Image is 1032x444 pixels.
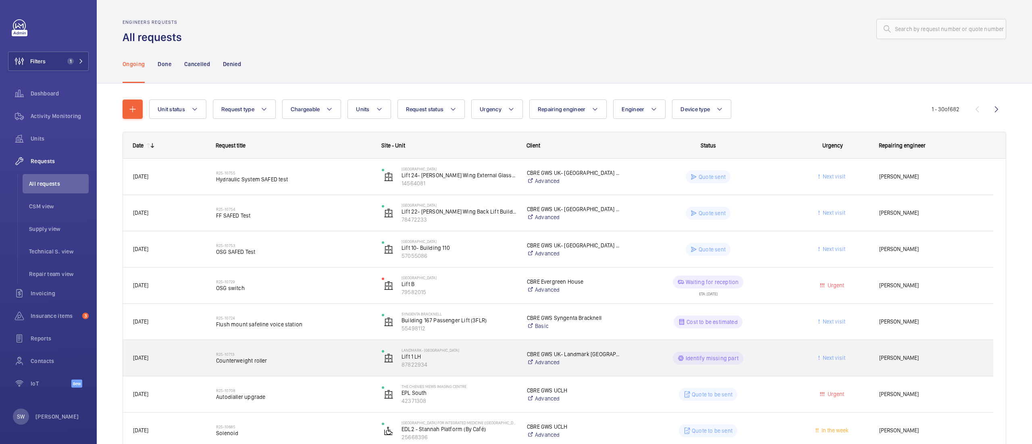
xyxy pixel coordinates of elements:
[402,239,516,244] p: [GEOGRAPHIC_DATA]
[402,252,516,260] p: 57055086
[31,157,89,165] span: Requests
[879,281,983,290] span: [PERSON_NAME]
[133,142,144,149] div: Date
[31,112,89,120] span: Activity Monitoring
[29,247,89,255] span: Technical S. view
[216,142,246,149] span: Request title
[402,420,516,425] p: [GEOGRAPHIC_DATA] for Integrated Medicine ([GEOGRAPHIC_DATA])
[821,210,845,216] span: Next visit
[17,413,25,421] p: SW
[31,334,89,342] span: Reports
[402,433,516,441] p: 25668396
[879,317,983,326] span: [PERSON_NAME]
[216,248,371,256] span: OSG SAFED Test
[672,100,731,119] button: Device type
[402,425,516,433] p: EDL2 - Stannah Platform (By Café)
[30,57,46,65] span: Filters
[821,318,845,325] span: Next visit
[687,318,738,326] p: Cost to be estimated
[216,284,371,292] span: OSG switch
[402,179,516,187] p: 14564081
[692,427,732,435] p: Quote to be sent
[133,282,148,288] span: [DATE]
[133,355,148,361] span: [DATE]
[71,380,82,388] span: Beta
[879,353,983,363] span: [PERSON_NAME]
[680,106,710,112] span: Device type
[158,60,171,68] p: Done
[879,172,983,181] span: [PERSON_NAME]
[402,324,516,332] p: 55498112
[879,245,983,254] span: [PERSON_NAME]
[406,106,444,112] span: Request status
[384,353,393,363] img: elevator.svg
[826,391,844,397] span: Urgent
[613,100,666,119] button: Engineer
[402,389,516,397] p: EPL South
[384,426,393,436] img: platform_lift.svg
[821,355,845,361] span: Next visit
[31,289,89,297] span: Invoicing
[31,380,71,388] span: IoT
[699,288,718,296] div: ETA: [DATE]
[216,279,371,284] h2: R25-10729
[932,106,959,112] span: 1 - 30 682
[879,390,983,399] span: [PERSON_NAME]
[133,246,148,252] span: [DATE]
[149,100,206,119] button: Unit status
[402,166,516,171] p: [GEOGRAPHIC_DATA]
[538,106,586,112] span: Repairing engineer
[216,424,371,429] h2: R25-10685
[133,210,148,216] span: [DATE]
[82,313,89,319] span: 3
[67,58,74,64] span: 1
[527,431,620,439] a: Advanced
[223,60,241,68] p: Denied
[527,241,620,249] p: CBRE GWS UK- [GEOGRAPHIC_DATA] ([GEOGRAPHIC_DATA])
[527,278,620,286] p: CBRE Evergreen House
[821,246,845,252] span: Next visit
[216,393,371,401] span: Autodialler upgrade
[821,173,845,180] span: Next visit
[384,390,393,399] img: elevator.svg
[692,390,732,398] p: Quote to be sent
[879,426,983,435] span: [PERSON_NAME]
[402,348,516,353] p: Landmark- [GEOGRAPHIC_DATA]
[216,320,371,328] span: Flush mount safeline voice station
[402,203,516,207] p: [GEOGRAPHIC_DATA]
[402,397,516,405] p: 42371308
[826,282,844,288] span: Urgent
[216,243,371,248] h2: R25-10753
[402,244,516,252] p: Lift 10- Building 110
[29,180,89,188] span: All requests
[133,173,148,180] span: [DATE]
[527,205,620,213] p: CBRE GWS UK- [GEOGRAPHIC_DATA] ([GEOGRAPHIC_DATA])
[822,142,843,149] span: Urgency
[213,100,276,119] button: Request type
[527,249,620,257] a: Advanced
[123,60,145,68] p: Ongoing
[216,357,371,365] span: Counterweight roller
[876,19,1006,39] input: Search by request number or quote number
[216,388,371,393] h2: R25-10708
[527,322,620,330] a: Basic
[527,423,620,431] p: CBRE GWS UCLH
[158,106,185,112] span: Unit status
[29,202,89,210] span: CSM view
[879,142,926,149] span: Repairing engineer
[133,391,148,397] span: [DATE]
[133,427,148,434] span: [DATE]
[291,106,320,112] span: Chargeable
[216,212,371,220] span: FF SAFED Test
[699,173,726,181] p: Quote sent
[381,142,405,149] span: Site - Unit
[402,353,516,361] p: Lift 1 LH
[402,280,516,288] p: Lift B
[527,177,620,185] a: Advanced
[397,100,465,119] button: Request status
[945,106,950,112] span: of
[384,208,393,218] img: elevator.svg
[35,413,79,421] p: [PERSON_NAME]
[527,169,620,177] p: CBRE GWS UK- [GEOGRAPHIC_DATA] ([GEOGRAPHIC_DATA])
[221,106,254,112] span: Request type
